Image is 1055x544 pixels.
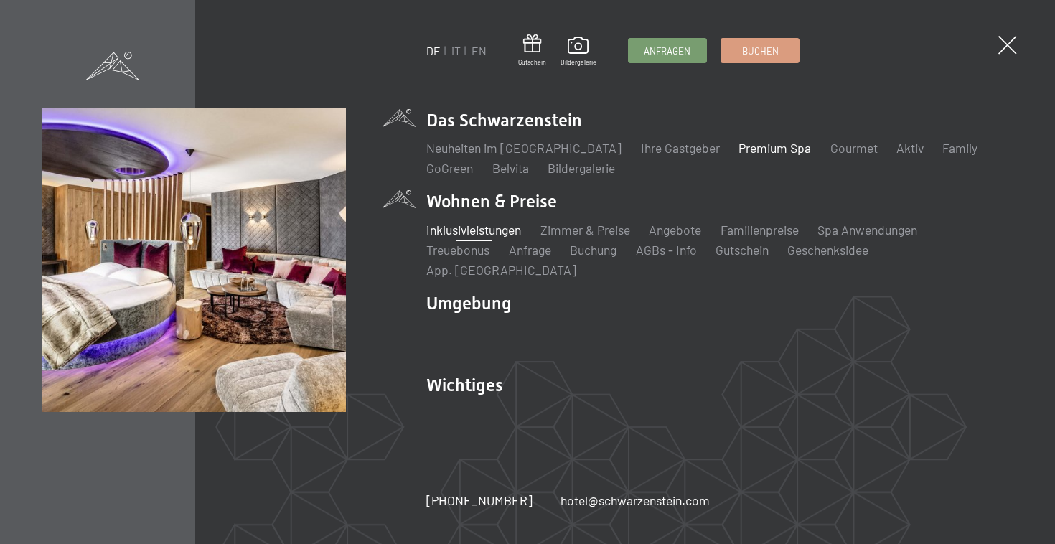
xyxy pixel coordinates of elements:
a: Geschenksidee [787,242,868,258]
span: Buchen [742,44,779,57]
a: Buchen [721,39,799,62]
span: Bildergalerie [561,58,596,67]
a: Aktiv [896,140,924,156]
span: Gutschein [518,58,546,67]
a: [PHONE_NUMBER] [426,492,533,510]
a: EN [472,44,487,57]
a: Neuheiten im [GEOGRAPHIC_DATA] [426,140,622,156]
a: Ihre Gastgeber [641,140,720,156]
a: Bildergalerie [561,37,596,67]
span: [PHONE_NUMBER] [426,492,533,508]
a: Belvita [492,160,529,176]
a: Inklusivleistungen [426,222,521,238]
a: Spa Anwendungen [817,222,917,238]
a: Treuebonus [426,242,489,258]
a: Family [942,140,977,156]
a: AGBs - Info [636,242,697,258]
a: Angebote [649,222,701,238]
span: Anfragen [644,44,690,57]
a: Premium Spa [738,140,811,156]
a: Zimmer & Preise [540,222,630,238]
a: Bildergalerie [548,160,615,176]
a: Gourmet [830,140,878,156]
a: hotel@schwarzenstein.com [561,492,710,510]
a: App. [GEOGRAPHIC_DATA] [426,262,576,278]
a: DE [426,44,441,57]
a: Buchung [570,242,616,258]
a: IT [451,44,461,57]
a: Familienpreise [721,222,799,238]
a: Gutschein [518,34,546,67]
a: Anfragen [629,39,706,62]
a: GoGreen [426,160,473,176]
a: Gutschein [716,242,769,258]
a: Anfrage [509,242,551,258]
